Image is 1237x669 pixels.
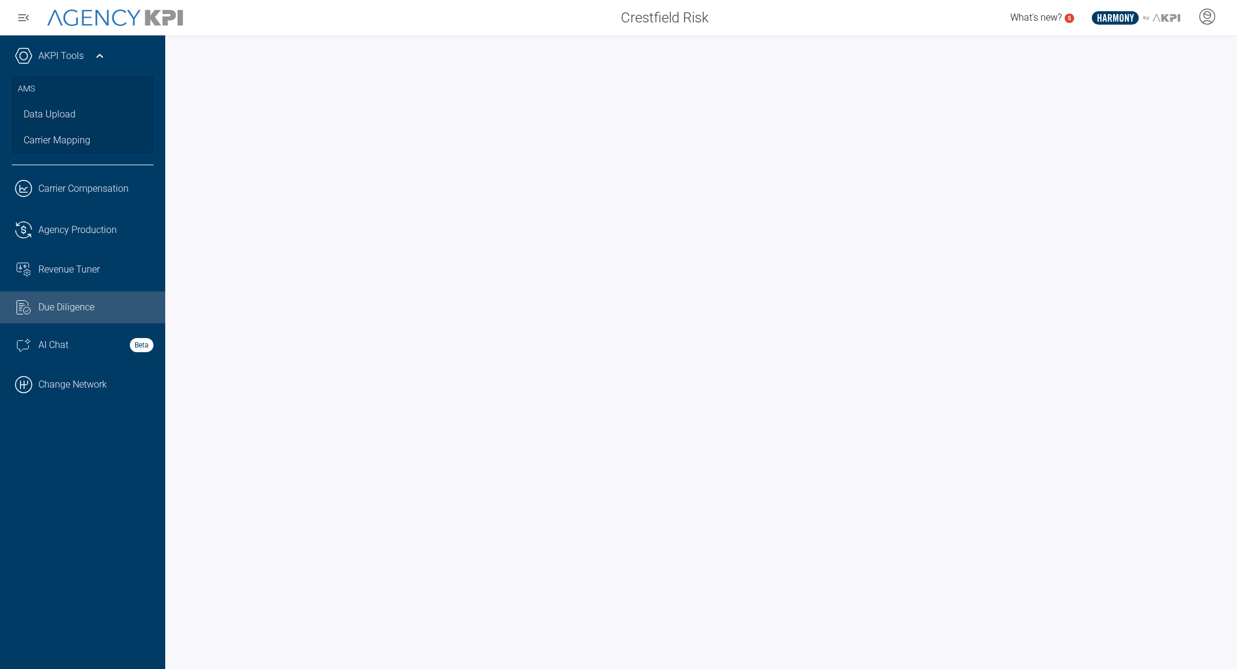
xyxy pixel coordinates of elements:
[130,338,153,352] strong: Beta
[1068,15,1071,21] text: 5
[12,127,153,153] a: Carrier Mapping
[38,263,100,277] span: Revenue Tuner
[38,300,94,314] span: Due Diligence
[621,7,709,28] span: Crestfield Risk
[38,338,68,352] span: AI Chat
[1065,14,1074,23] a: 5
[38,49,84,63] a: AKPI Tools
[18,77,148,101] h3: AMS
[38,223,117,237] span: Agency Production
[1010,12,1062,23] span: What's new?
[47,9,183,27] img: AgencyKPI
[12,101,153,127] a: Data Upload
